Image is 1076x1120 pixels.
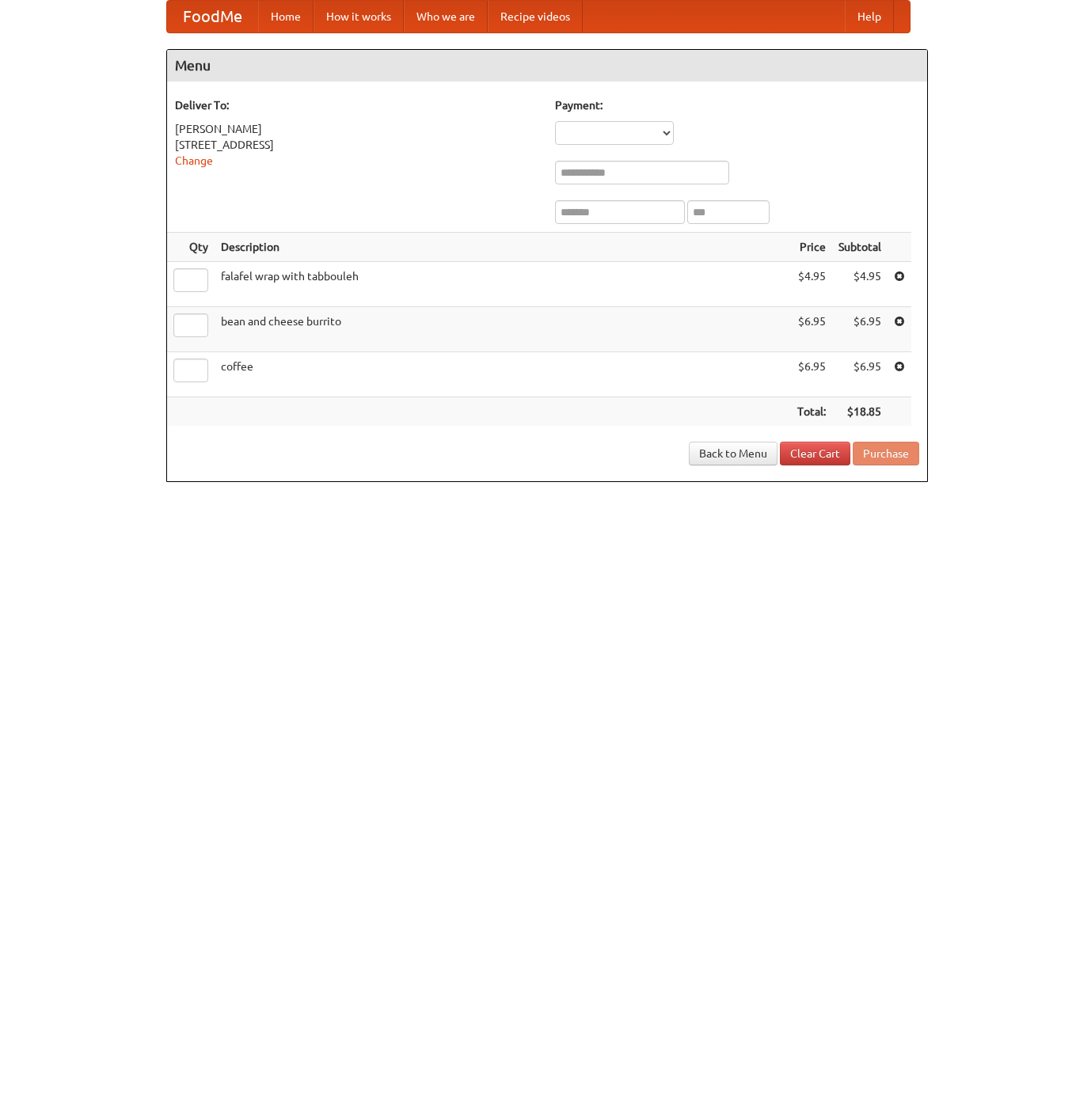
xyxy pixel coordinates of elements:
[215,307,791,352] td: bean and cheese burrito
[175,97,539,113] h5: Deliver To:
[791,307,832,352] td: $6.95
[404,1,488,32] a: Who we are
[791,233,832,262] th: Price
[215,233,791,262] th: Description
[167,233,215,262] th: Qty
[832,352,888,397] td: $6.95
[314,1,404,32] a: How it works
[832,262,888,307] td: $4.95
[175,137,539,153] div: [STREET_ADDRESS]
[853,442,919,465] button: Purchase
[832,397,888,427] th: $18.85
[780,442,850,465] a: Clear Cart
[555,97,919,113] h5: Payment:
[167,1,258,32] a: FoodMe
[791,397,832,427] th: Total:
[167,50,927,82] h4: Menu
[832,233,888,262] th: Subtotal
[845,1,894,32] a: Help
[175,121,539,137] div: [PERSON_NAME]
[258,1,314,32] a: Home
[215,352,791,397] td: coffee
[689,442,778,465] a: Back to Menu
[791,262,832,307] td: $4.95
[215,262,791,307] td: falafel wrap with tabbouleh
[488,1,583,32] a: Recipe videos
[791,352,832,397] td: $6.95
[175,154,213,167] a: Change
[832,307,888,352] td: $6.95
